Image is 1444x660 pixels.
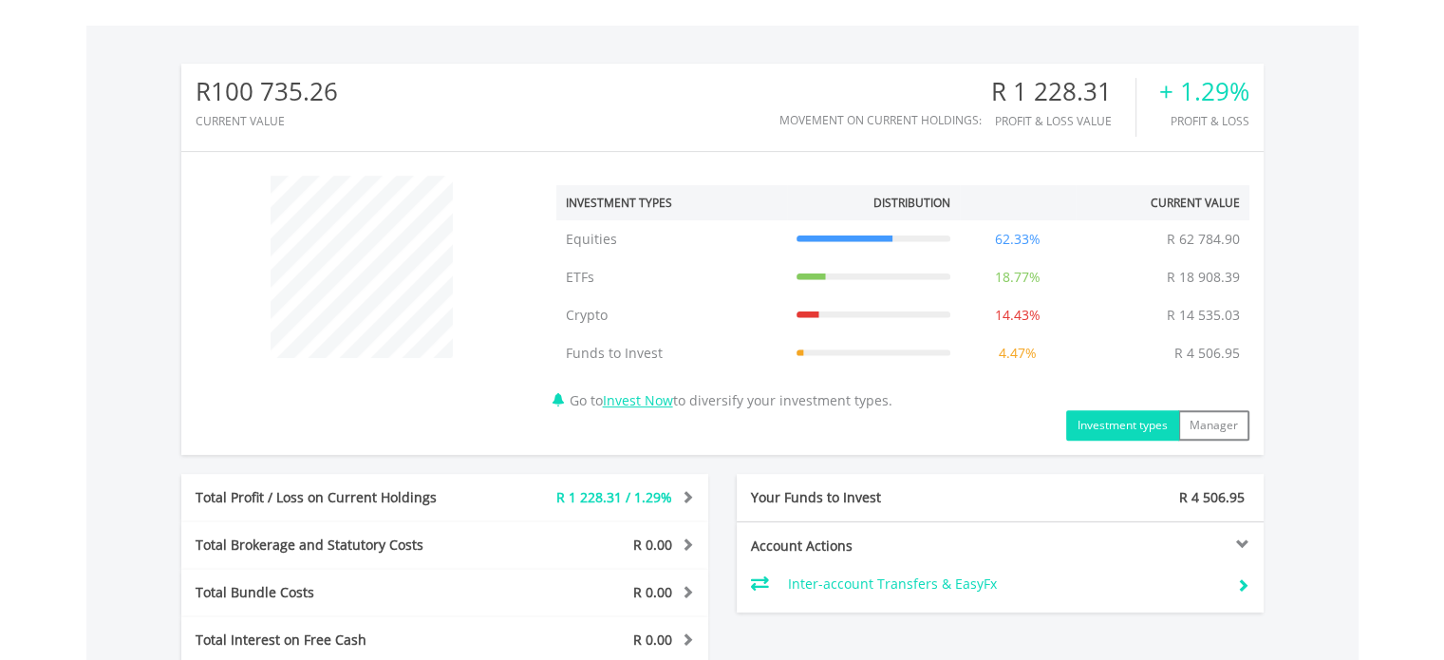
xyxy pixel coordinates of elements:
span: R 4 506.95 [1179,488,1245,506]
div: Total Interest on Free Cash [181,631,489,650]
div: Profit & Loss Value [991,115,1135,127]
div: R 1 228.31 [991,78,1135,105]
td: ETFs [556,258,787,296]
div: Total Brokerage and Statutory Costs [181,536,489,555]
span: R 0.00 [633,631,672,649]
span: R 1 228.31 / 1.29% [556,488,672,506]
td: Funds to Invest [556,334,787,372]
div: CURRENT VALUE [196,115,338,127]
div: Total Bundle Costs [181,583,489,602]
div: Movement on Current Holdings: [779,114,982,126]
td: Inter-account Transfers & EasyFx [788,570,1222,598]
td: 14.43% [960,296,1076,334]
div: Profit & Loss [1159,115,1249,127]
td: Equities [556,220,787,258]
td: R 18 908.39 [1157,258,1249,296]
th: Current Value [1076,185,1249,220]
span: R 0.00 [633,583,672,601]
th: Investment Types [556,185,787,220]
td: R 4 506.95 [1165,334,1249,372]
div: Total Profit / Loss on Current Holdings [181,488,489,507]
td: R 62 784.90 [1157,220,1249,258]
div: R100 735.26 [196,78,338,105]
button: Investment types [1066,410,1179,441]
div: Your Funds to Invest [737,488,1001,507]
button: Manager [1178,410,1249,441]
div: Go to to diversify your investment types. [542,166,1264,441]
div: + 1.29% [1159,78,1249,105]
span: R 0.00 [633,536,672,554]
td: 62.33% [960,220,1076,258]
div: Distribution [873,195,950,211]
div: Account Actions [737,537,1001,556]
td: 4.47% [960,334,1076,372]
td: Crypto [556,296,787,334]
td: R 14 535.03 [1157,296,1249,334]
td: 18.77% [960,258,1076,296]
a: Invest Now [603,391,673,409]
